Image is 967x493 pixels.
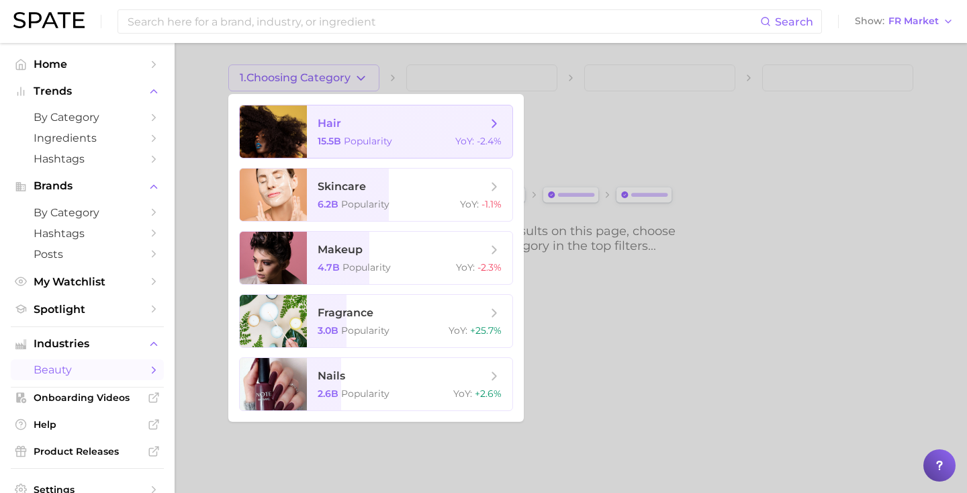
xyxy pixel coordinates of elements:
a: Ingredients [11,128,164,148]
button: Industries [11,334,164,354]
span: Ingredients [34,132,141,144]
a: by Category [11,202,164,223]
a: Help [11,414,164,435]
a: Home [11,54,164,75]
span: Popularity [341,324,389,337]
span: Onboarding Videos [34,392,141,404]
span: fragrance [318,306,373,319]
button: Trends [11,81,164,101]
span: Hashtags [34,152,141,165]
span: 6.2b [318,198,338,210]
span: Hashtags [34,227,141,240]
a: Hashtags [11,223,164,244]
span: 2.6b [318,388,338,400]
span: YoY : [460,198,479,210]
span: +25.7% [470,324,502,337]
span: YoY : [449,324,467,337]
ul: 1.Choosing Category [228,94,524,422]
span: -2.4% [477,135,502,147]
span: makeup [318,243,363,256]
span: Trends [34,85,141,97]
button: ShowFR Market [851,13,957,30]
span: My Watchlist [34,275,141,288]
img: SPATE [13,12,85,28]
span: nails [318,369,345,382]
a: Posts [11,244,164,265]
span: beauty [34,363,141,376]
span: Posts [34,248,141,261]
span: 4.7b [318,261,340,273]
span: Popularity [342,261,391,273]
a: beauty [11,359,164,380]
span: skincare [318,180,366,193]
span: +2.6% [475,388,502,400]
span: Popularity [341,198,389,210]
span: 15.5b [318,135,341,147]
span: YoY : [456,261,475,273]
span: hair [318,117,341,130]
span: Popularity [344,135,392,147]
span: FR Market [888,17,939,25]
span: YoY : [453,388,472,400]
span: by Category [34,111,141,124]
span: Show [855,17,884,25]
a: Spotlight [11,299,164,320]
a: Hashtags [11,148,164,169]
span: Spotlight [34,303,141,316]
span: Help [34,418,141,431]
span: Product Releases [34,445,141,457]
a: by Category [11,107,164,128]
span: by Category [34,206,141,219]
span: Brands [34,180,141,192]
span: Search [775,15,813,28]
span: Home [34,58,141,71]
span: Popularity [341,388,389,400]
span: 3.0b [318,324,338,337]
span: Industries [34,338,141,350]
span: -2.3% [477,261,502,273]
button: Brands [11,176,164,196]
span: -1.1% [481,198,502,210]
span: YoY : [455,135,474,147]
a: Onboarding Videos [11,388,164,408]
input: Search here for a brand, industry, or ingredient [126,10,760,33]
a: Product Releases [11,441,164,461]
a: My Watchlist [11,271,164,292]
